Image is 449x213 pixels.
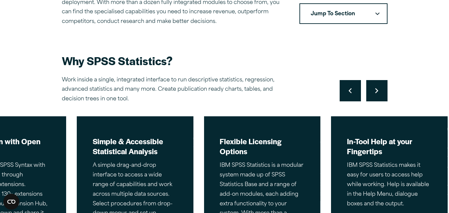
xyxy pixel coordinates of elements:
[349,88,352,93] svg: Left pointing chevron
[93,136,177,156] h2: Simple & Accessible Statistical Analysis
[375,88,378,93] svg: Right pointing chevron
[340,80,361,101] button: Move to previous slide
[299,3,388,24] button: Jump To SectionDownward pointing chevron
[299,3,388,24] nav: Table of Contents
[366,80,388,101] button: Move to next slide
[62,75,294,104] p: Work inside a single, integrated interface to run descriptive statistics, regression, advanced st...
[220,136,304,156] h2: Flexible Licensing Options
[62,53,294,68] h2: Why SPSS Statistics?
[375,12,380,15] svg: Downward pointing chevron
[347,161,432,209] p: IBM SPSS Statistics makes it easy for users to access help while working. Help is available in th...
[3,194,19,210] button: Open CMP widget
[347,136,432,156] h2: In-Tool Help at your Fingertips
